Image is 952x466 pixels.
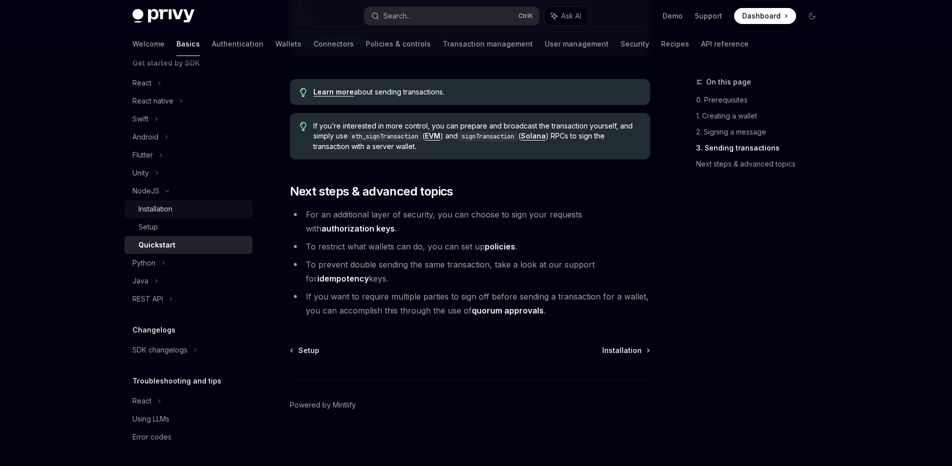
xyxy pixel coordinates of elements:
span: If you’re interested in more control, you can prepare and broadcast the transaction yourself, and... [313,121,640,151]
a: Using LLMs [124,410,252,428]
div: Android [132,131,158,143]
a: 3. Sending transactions [696,140,828,156]
div: SDK changelogs [132,344,187,356]
a: Authentication [212,32,263,56]
div: Using LLMs [132,413,169,425]
li: To prevent double sending the same transaction, take a look at our support for keys. [290,257,650,285]
div: Flutter [132,149,153,161]
div: Unity [132,167,149,179]
a: Policies & controls [366,32,431,56]
span: Ctrl K [518,12,533,20]
button: Search...CtrlK [364,7,539,25]
div: Swift [132,113,148,125]
div: NodeJS [132,185,159,197]
svg: Tip [300,88,307,97]
a: 1. Creating a wallet [696,108,828,124]
a: User management [545,32,609,56]
a: Basics [176,32,200,56]
a: Next steps & advanced topics [696,156,828,172]
span: about sending transactions. [313,87,640,97]
a: Installation [124,200,252,218]
a: Setup [124,218,252,236]
a: Welcome [132,32,164,56]
h5: Troubleshooting and tips [132,375,221,387]
div: Setup [138,221,158,233]
div: Installation [138,203,172,215]
a: Security [621,32,649,56]
svg: Tip [300,122,307,131]
code: signTransaction [458,131,518,141]
span: On this page [706,76,751,88]
div: REST API [132,293,163,305]
div: Quickstart [138,239,175,251]
span: Installation [602,345,642,355]
a: Transaction management [443,32,533,56]
a: policies [485,241,515,252]
h5: Changelogs [132,324,175,336]
li: For an additional layer of security, you can choose to sign your requests with . [290,207,650,235]
span: Setup [298,345,319,355]
a: Connectors [313,32,354,56]
a: Demo [663,11,683,21]
a: 2. Signing a message [696,124,828,140]
a: Powered by Mintlify [290,400,356,410]
div: React [132,77,151,89]
a: quorum approvals [472,305,544,316]
li: If you want to require multiple parties to sign off before sending a transaction for a wallet, yo... [290,289,650,317]
div: Search... [383,10,411,22]
a: Error codes [124,428,252,446]
div: Java [132,275,148,287]
a: Learn more [313,87,354,96]
div: Error codes [132,431,171,443]
a: EVM [425,131,440,140]
a: API reference [701,32,749,56]
a: authorization keys [321,223,395,234]
div: React [132,395,151,407]
a: Support [695,11,722,21]
div: React native [132,95,173,107]
li: To restrict what wallets can do, you can set up . [290,239,650,253]
span: Ask AI [561,11,581,21]
a: 0. Prerequisites [696,92,828,108]
div: Python [132,257,155,269]
img: dark logo [132,9,194,23]
a: Solana [521,131,546,140]
a: Dashboard [734,8,796,24]
a: Installation [602,345,649,355]
button: Toggle dark mode [804,8,820,24]
a: Setup [291,345,319,355]
span: Next steps & advanced topics [290,183,453,199]
span: Dashboard [742,11,781,21]
a: Recipes [661,32,689,56]
code: eth_signTransaction [348,131,422,141]
a: Quickstart [124,236,252,254]
a: idempotency [317,273,369,284]
button: Ask AI [544,7,588,25]
a: Wallets [275,32,301,56]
